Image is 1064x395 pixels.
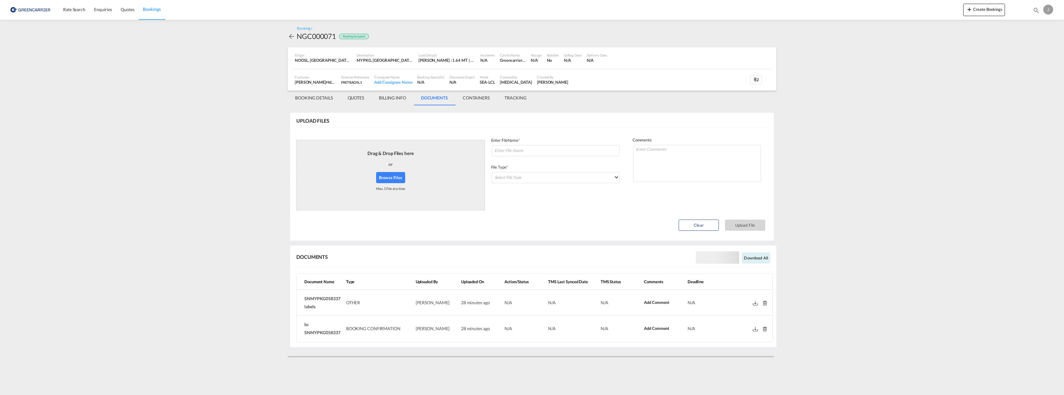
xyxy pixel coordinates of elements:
div: Voyage [531,53,542,57]
button: Download all [742,252,770,263]
td: [PERSON_NAME] [413,316,459,341]
md-icon: icon-magnify [1033,7,1040,14]
div: Greencarrier Consolidators [500,57,526,63]
md-tab-item: BILLING INFO [371,90,414,105]
div: icon-magnify [1033,7,1040,16]
div: Carrier Name [500,53,526,57]
div: N/A [417,79,444,85]
div: Customer [295,75,336,79]
md-icon: Delete [762,327,767,331]
th: Document Name [297,274,344,290]
div: Drag & Drop Files here [367,150,414,157]
button: Clear [679,220,719,231]
md-tab-item: QUOTES [340,90,371,105]
span: SNMYPKG058337 labels [304,296,341,309]
md-pagination-wrapper: Use the left and right arrow keys to navigate between tabs [288,90,534,105]
div: Incoterms [480,53,495,57]
md-icon: Download [753,301,758,305]
td: 28 minutes ago [459,290,502,316]
th: TMS Last Synced Date [546,274,598,290]
td: 28 minutes ago [459,316,502,341]
md-icon: icon-plus 400-fg [966,6,973,13]
div: Destination [357,53,414,57]
button: Browse Files [376,172,405,183]
td: OTHER [344,290,413,316]
td: N/A [546,316,598,341]
button: icon-plus 400-fgCreate Bookings [963,4,1005,16]
div: Rollable [547,53,559,57]
div: NOOSL, Oslo, Norway, Northern Europe, Europe [295,57,352,63]
span: FRETRAOSL1 [341,80,362,84]
div: N/A [564,57,582,63]
th: Type [344,274,413,290]
th: Action/Status [502,274,546,290]
div: Fish oil [500,79,532,85]
span: N/A [688,326,695,331]
div: N/A [601,326,639,332]
span: Bookings [143,6,161,12]
div: J [1043,5,1053,15]
div: icon-arrow-left [288,31,297,41]
body: Editor, editor2 [6,6,141,13]
div: Jakub Flemming [537,79,568,85]
input: Enter File Name [492,145,620,156]
div: N/A [480,57,487,63]
div: Sailing Date [564,53,582,57]
div: N/A [449,79,475,85]
md-icon: Download [753,327,758,331]
th: Uploaded On [459,274,502,290]
span: Enquiries [94,7,112,12]
div: N/A [504,326,543,332]
md-icon: icon-arrow-left [288,33,295,40]
div: Booking Accepted [339,34,369,40]
md-tab-item: BOOKING DETAILS [288,90,340,105]
span: FREJA Transport & Logistics AS [326,80,373,85]
th: TMS Status [598,274,642,290]
div: Created By [537,75,568,79]
div: No [547,57,559,63]
td: BOOKING CONFIRMATION [344,316,413,341]
div: N/A [531,57,542,63]
div: Commodity [500,75,532,79]
div: N/A [587,57,607,63]
img: e39c37208afe11efa9cb1d7a6ea7d6f5.png [9,3,51,17]
md-icon: icon-attachment [753,77,758,82]
div: SEA-LCL [480,79,495,85]
span: bc SNMYPKG058337 [304,322,341,335]
div: 2 [750,75,762,85]
div: External Reference [341,75,369,79]
span: N/A [688,300,695,305]
md-tab-item: TRACKING [497,90,534,105]
div: Document Expert [449,75,475,79]
md-tab-item: DOCUMENTS [414,90,455,105]
div: Comments [633,137,762,144]
div: [PERSON_NAME] [295,79,336,85]
div: UPLOAD FILES [296,117,329,124]
span: Quotes [121,7,134,12]
th: Comments [641,274,685,290]
div: NGC000071 [297,31,336,41]
span: Rate Search [63,7,85,12]
td: [PERSON_NAME] [413,290,459,316]
div: Booking Specialist [417,75,444,79]
div: Add Consignee Name [374,79,412,85]
md-select: Select File Type [492,172,620,183]
th: Deadline [685,274,729,290]
div: Delivery Date [587,53,607,57]
th: Uploaded By [413,274,459,290]
div: MYPKG, Port Klang (Pelabuhan Klang), Malaysia, South East Asia, Asia Pacific [357,57,414,63]
md-icon: Delete [762,301,767,305]
div: N/A [601,300,639,306]
div: N/A [504,300,543,306]
div: Mode [480,75,495,79]
md-tab-item: CONTAINERS [455,90,497,105]
div: Origin [295,53,352,57]
div: Consignee Name [374,75,412,79]
div: Booking / [297,26,312,31]
div: Load Details [418,53,475,57]
span: Add Comment [644,326,669,331]
div: DOCUMENTS [296,254,328,260]
div: Enter FileName [491,137,620,145]
div: File Type [491,164,620,171]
